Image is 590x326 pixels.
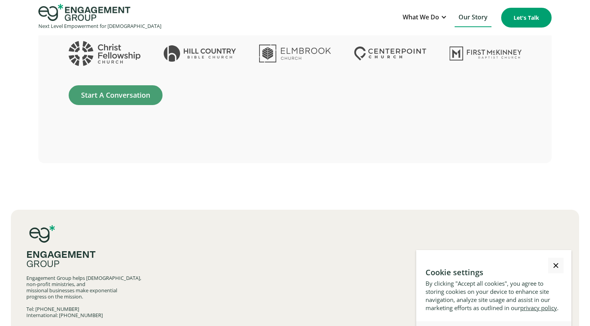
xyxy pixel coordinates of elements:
[426,279,562,312] div: By clicking "Accept all cookies", you agree to storing cookies on your device to enhance site nav...
[69,85,163,105] a: Start A Conversation
[403,12,439,22] div: What We Do
[26,225,58,243] img: Engagement Group stacked logo
[38,4,130,21] img: Engagement Group Logo Icon
[426,267,562,278] div: Cookie settings
[259,45,331,62] img: Logo for Elmbrook Church
[26,250,564,269] div: Group
[164,45,235,62] img: Logo for Hill Country Bible Church
[501,8,552,28] a: Let's Talk
[26,250,96,260] strong: Engagement
[354,47,426,60] img: Logo for Centerpoint Church
[455,8,491,27] a: Our Story
[399,8,451,27] div: What We Do
[69,41,140,66] img: Logo for Christ Fellowship Church
[548,258,564,273] a: Close Cookie Popup
[38,4,161,31] a: home
[450,47,521,60] img: Logo for First McKinney Baptist Church
[520,304,557,312] a: privacy policy
[38,21,161,31] div: Next Level Empowerment for [DEMOGRAPHIC_DATA]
